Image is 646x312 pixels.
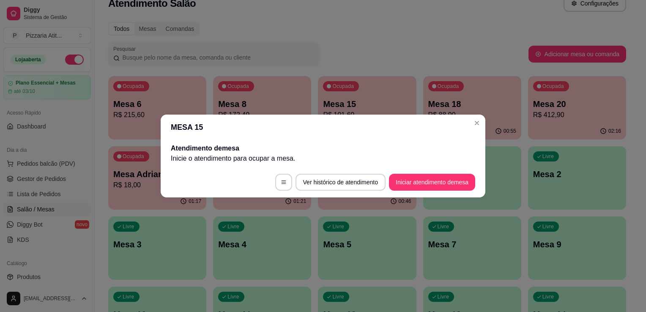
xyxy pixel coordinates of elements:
button: Ver histórico de atendimento [296,174,386,191]
button: Iniciar atendimento demesa [389,174,475,191]
p: Inicie o atendimento para ocupar a mesa . [171,153,475,164]
h2: Atendimento de mesa [171,143,475,153]
header: MESA 15 [161,115,485,140]
button: Close [470,116,484,130]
